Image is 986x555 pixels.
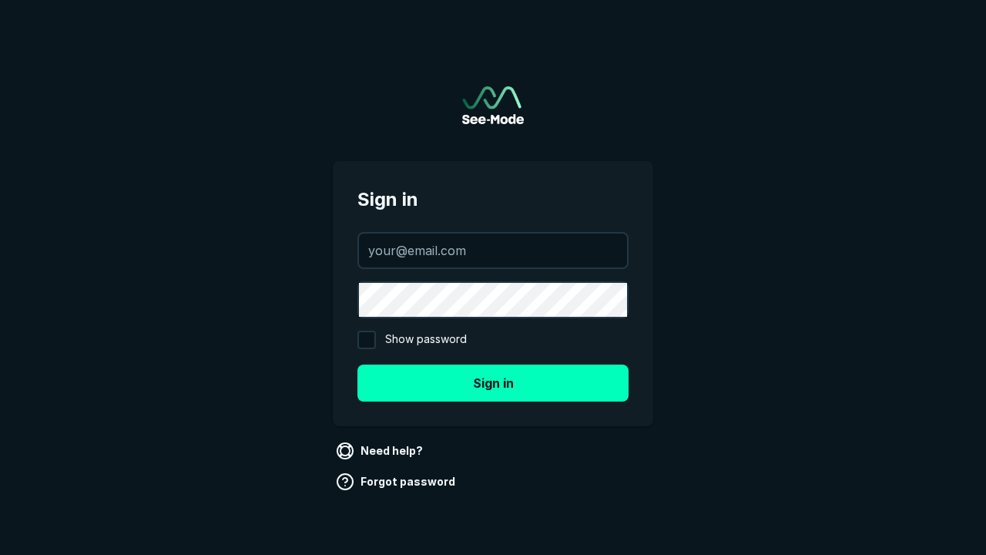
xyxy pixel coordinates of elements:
[462,86,524,124] img: See-Mode Logo
[462,86,524,124] a: Go to sign in
[333,469,461,494] a: Forgot password
[357,365,629,402] button: Sign in
[385,331,467,349] span: Show password
[357,186,629,214] span: Sign in
[359,234,627,267] input: your@email.com
[333,439,429,463] a: Need help?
